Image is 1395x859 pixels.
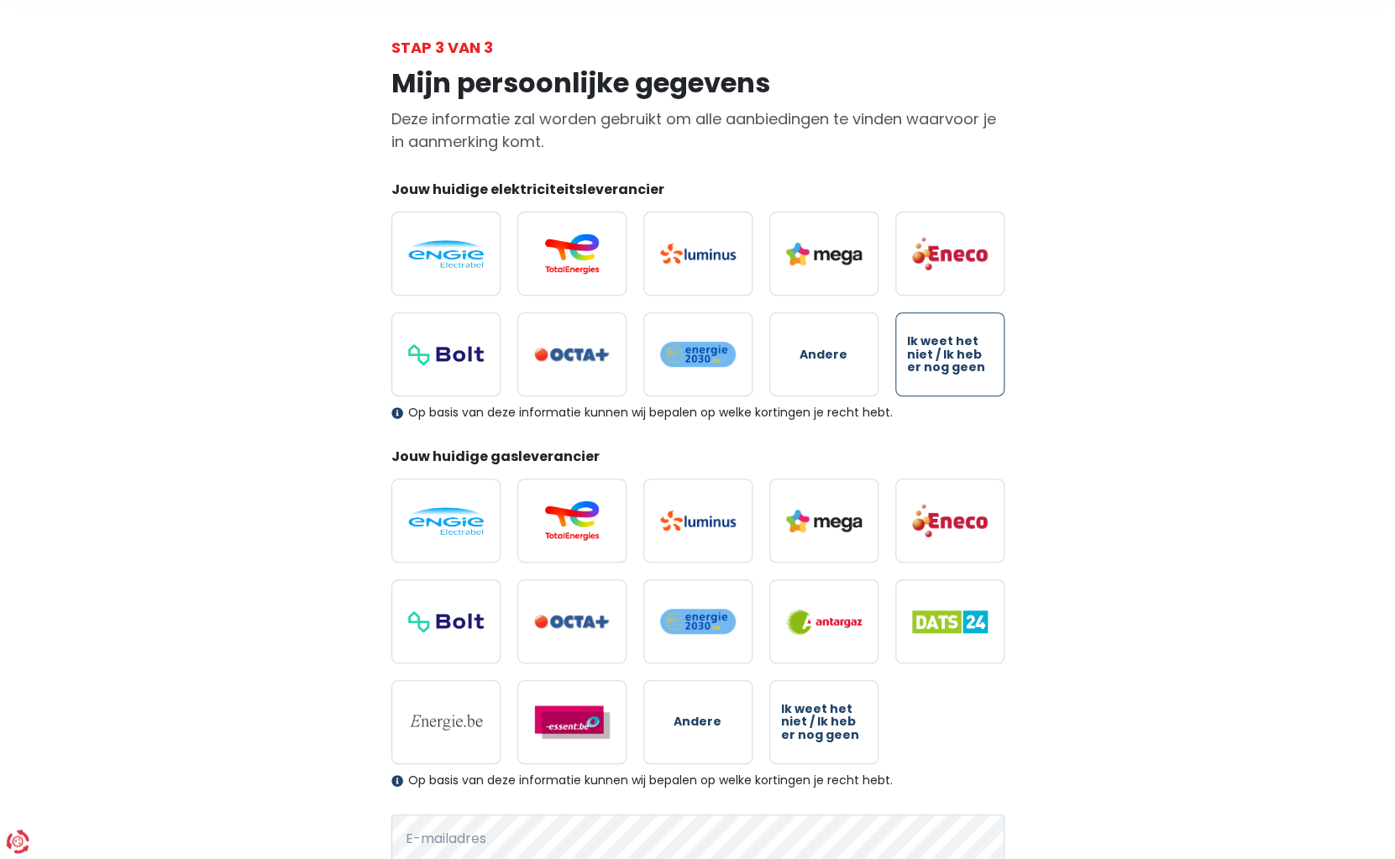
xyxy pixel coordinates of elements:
div: Op basis van deze informatie kunnen wij bepalen op welke kortingen je recht hebt. [391,406,1004,420]
img: Engie / Electrabel [408,507,484,535]
span: Ik weet het niet / Ik heb er nog geen [907,335,993,374]
img: Bolt [408,344,484,365]
img: Antargaz [786,609,862,635]
p: Deze informatie zal worden gebruikt om alle aanbiedingen te vinden waarvoor je in aanmerking komt. [391,107,1004,153]
img: Octa+ [534,348,610,362]
legend: Jouw huidige gasleverancier [391,447,1004,473]
img: Total Energies / Lampiris [534,233,610,274]
img: Mega [786,243,862,265]
img: Luminus [660,244,736,264]
div: Stap 3 van 3 [391,36,1004,59]
img: Bolt [408,611,484,632]
img: Engie / Electrabel [408,240,484,268]
img: Energie2030 [660,608,736,635]
img: Energie.be [408,713,484,731]
img: Energie2030 [660,341,736,368]
h1: Mijn persoonlijke gegevens [391,67,1004,99]
div: Op basis van deze informatie kunnen wij bepalen op welke kortingen je recht hebt. [391,773,1004,788]
span: Andere [674,715,721,728]
img: Eneco [912,503,988,538]
img: Mega [786,510,862,532]
img: Dats 24 [912,610,988,633]
legend: Jouw huidige elektriciteitsleverancier [391,180,1004,206]
span: Andere [800,348,847,361]
img: Octa+ [534,615,610,629]
img: Essent [534,705,610,739]
span: Ik weet het niet / Ik heb er nog geen [781,703,867,741]
img: Eneco [912,236,988,271]
img: Luminus [660,511,736,531]
img: Total Energies / Lampiris [534,500,610,541]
